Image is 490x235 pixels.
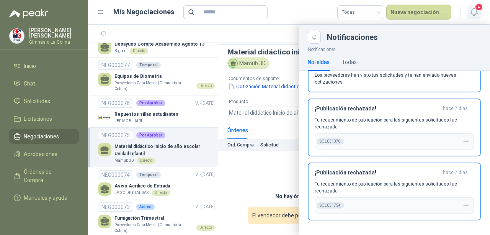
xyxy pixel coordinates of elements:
div: SOL051378 [317,138,344,145]
a: Solicitudes [9,94,79,108]
p: Gimnasio La Colina [29,40,79,44]
div: Notificaciones [327,33,481,41]
span: hace 7 días [443,169,468,176]
img: Logo peakr [9,9,48,18]
a: Manuales y ayuda [9,191,79,205]
button: Close [308,31,321,44]
span: Negociaciones [24,132,59,141]
a: Licitaciones [9,112,79,126]
span: Todas [342,7,379,18]
div: No leídas [308,58,330,66]
button: ¡Has recibido nuevas cotizaciones![DATE] Los proveedores han visto tus solicitudes y te han envia... [308,54,481,92]
button: Nueva negociación [386,5,452,20]
a: Aprobaciones [9,147,79,161]
span: hace 7 días [443,105,468,112]
span: Licitaciones [24,115,52,123]
p: Tu requerimiento de publicación para las siguientes solicitudes fue rechazada [315,117,474,130]
img: Company Logo [10,29,24,43]
button: ¡Publicación rechazada!hace 7 días Tu requerimiento de publicación para las siguientes solicitude... [308,99,481,156]
span: Órdenes de Compra [24,168,72,184]
button: ¡Publicación rechazada!hace 7 días Tu requerimiento de publicación para las siguientes solicitude... [308,163,481,220]
div: Todas [342,58,357,66]
a: Órdenes de Compra [9,164,79,187]
span: Manuales y ayuda [24,194,67,202]
div: SOL051754 [317,202,344,209]
p: Los proveedores han visto tus solicitudes y te han enviado nuevas cotizaciones. [315,72,474,85]
h3: ¡Publicación rechazada! [315,169,440,176]
span: Chat [24,79,35,88]
span: Inicio [24,62,36,70]
span: Aprobaciones [24,150,57,158]
span: 4 [475,3,483,11]
p: Tu requerimiento de publicación para las siguientes solicitudes fue rechazada [315,181,474,194]
h1: Mis Negociaciones [113,7,174,17]
button: 4 [467,5,481,19]
a: Inicio [9,59,79,73]
span: Solicitudes [24,97,50,105]
a: Negociaciones [9,129,79,144]
h3: ¡Publicación rechazada! [315,105,440,112]
p: [PERSON_NAME] [PERSON_NAME] [29,28,79,38]
a: Chat [9,76,79,91]
p: Notificaciones [299,44,490,53]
